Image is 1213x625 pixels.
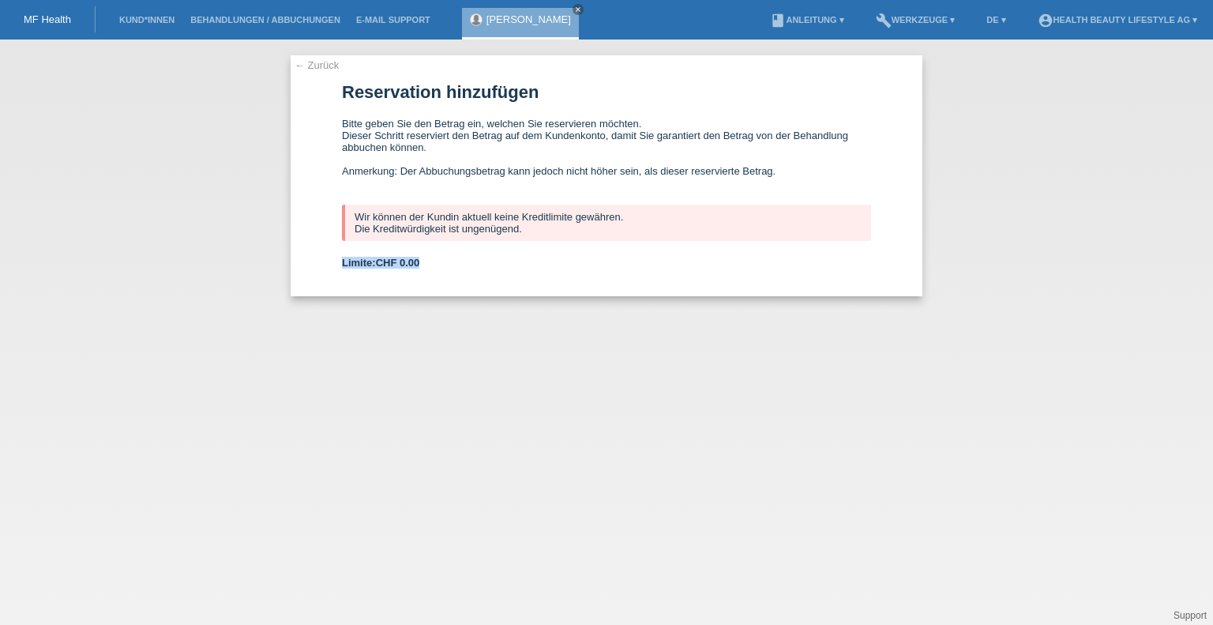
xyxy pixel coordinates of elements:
[111,15,182,24] a: Kund*innen
[770,13,786,28] i: book
[342,205,871,241] div: Wir können der Kundin aktuell keine Kreditlimite gewähren. Die Kreditwürdigkeit ist ungenügend.
[876,13,892,28] i: build
[978,15,1013,24] a: DE ▾
[1030,15,1205,24] a: account_circleHealth Beauty Lifestyle AG ▾
[573,4,584,15] a: close
[1174,610,1207,621] a: Support
[574,6,582,13] i: close
[376,257,420,269] span: CHF 0.00
[762,15,851,24] a: bookAnleitung ▾
[342,82,871,102] h1: Reservation hinzufügen
[342,118,871,189] div: Bitte geben Sie den Betrag ein, welchen Sie reservieren möchten. Dieser Schritt reserviert den Be...
[348,15,438,24] a: E-Mail Support
[24,13,71,25] a: MF Health
[342,257,419,269] b: Limite:
[868,15,963,24] a: buildWerkzeuge ▾
[486,13,571,25] a: [PERSON_NAME]
[295,59,339,71] a: ← Zurück
[1038,13,1053,28] i: account_circle
[182,15,348,24] a: Behandlungen / Abbuchungen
